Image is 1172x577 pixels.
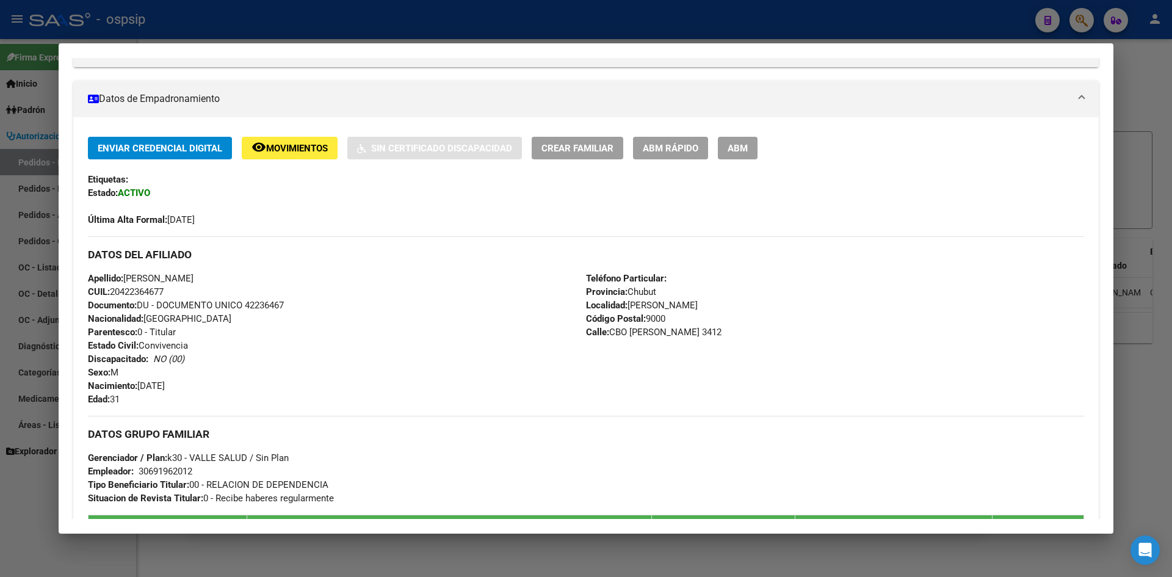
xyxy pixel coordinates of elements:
[586,313,665,324] span: 9000
[88,367,110,378] strong: Sexo:
[118,187,150,198] strong: ACTIVO
[88,367,118,378] span: M
[88,466,134,477] strong: Empleador:
[586,300,698,311] span: [PERSON_NAME]
[728,143,748,154] span: ABM
[88,427,1084,441] h3: DATOS GRUPO FAMILIAR
[88,327,176,338] span: 0 - Titular
[73,81,1099,117] mat-expansion-panel-header: Datos de Empadronamiento
[88,493,203,504] strong: Situacion de Revista Titular:
[88,248,1084,261] h3: DATOS DEL AFILIADO
[88,92,1069,106] mat-panel-title: Datos de Empadronamiento
[242,137,338,159] button: Movimientos
[88,354,148,365] strong: Discapacitado:
[88,273,194,284] span: [PERSON_NAME]
[652,515,795,544] th: Nacimiento
[88,452,167,463] strong: Gerenciador / Plan:
[88,187,118,198] strong: Estado:
[88,380,165,391] span: [DATE]
[88,394,120,405] span: 31
[88,493,334,504] span: 0 - Recibe haberes regularmente
[88,300,137,311] strong: Documento:
[586,327,609,338] strong: Calle:
[88,394,110,405] strong: Edad:
[88,313,143,324] strong: Nacionalidad:
[153,354,184,365] i: NO (00)
[89,515,247,544] th: CUIL
[586,313,646,324] strong: Código Postal:
[88,380,137,391] strong: Nacimiento:
[88,137,232,159] button: Enviar Credencial Digital
[98,143,222,154] span: Enviar Credencial Digital
[795,515,992,544] th: Parentesco
[718,137,758,159] button: ABM
[586,286,628,297] strong: Provincia:
[88,286,110,297] strong: CUIL:
[586,327,722,338] span: CBO [PERSON_NAME] 3412
[371,143,512,154] span: Sin Certificado Discapacidad
[266,143,328,154] span: Movimientos
[992,515,1083,544] th: Activo
[88,479,189,490] strong: Tipo Beneficiario Titular:
[88,300,284,311] span: DU - DOCUMENTO UNICO 42236467
[586,300,628,311] strong: Localidad:
[347,137,522,159] button: Sin Certificado Discapacidad
[1130,535,1160,565] div: Open Intercom Messenger
[586,273,667,284] strong: Teléfono Particular:
[139,465,192,478] div: 30691962012
[251,140,266,154] mat-icon: remove_red_eye
[88,214,195,225] span: [DATE]
[541,143,613,154] span: Crear Familiar
[88,340,188,351] span: Convivencia
[247,515,652,544] th: Nombre
[88,452,289,463] span: k30 - VALLE SALUD / Sin Plan
[532,137,623,159] button: Crear Familiar
[88,479,328,490] span: 00 - RELACION DE DEPENDENCIA
[633,137,708,159] button: ABM Rápido
[88,273,123,284] strong: Apellido:
[88,313,231,324] span: [GEOGRAPHIC_DATA]
[88,286,164,297] span: 20422364677
[88,340,139,351] strong: Estado Civil:
[643,143,698,154] span: ABM Rápido
[88,174,128,185] strong: Etiquetas:
[88,214,167,225] strong: Última Alta Formal:
[586,286,656,297] span: Chubut
[88,327,137,338] strong: Parentesco:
